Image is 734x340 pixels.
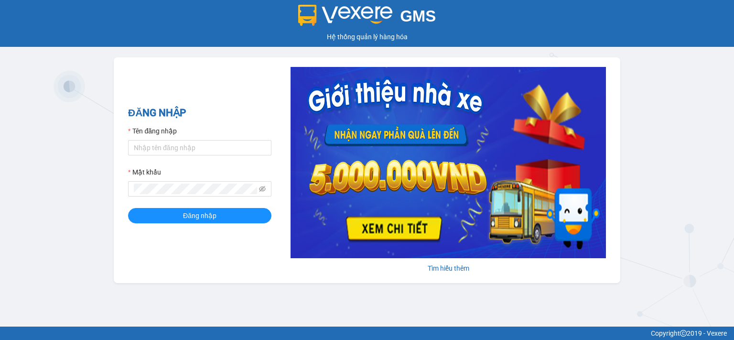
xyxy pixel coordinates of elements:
input: Tên đăng nhập [128,140,271,155]
span: Đăng nhập [183,210,216,221]
span: GMS [400,7,436,25]
label: Tên đăng nhập [128,126,177,136]
div: Tìm hiểu thêm [291,263,606,274]
a: GMS [298,14,436,22]
button: Đăng nhập [128,208,271,223]
input: Mật khẩu [134,184,257,194]
label: Mật khẩu [128,167,161,177]
img: banner-0 [291,67,606,258]
span: eye-invisible [259,186,266,192]
span: copyright [680,330,687,337]
div: Copyright 2019 - Vexere [7,328,727,339]
h2: ĐĂNG NHẬP [128,105,271,121]
div: Hệ thống quản lý hàng hóa [2,32,732,42]
img: logo 2 [298,5,393,26]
